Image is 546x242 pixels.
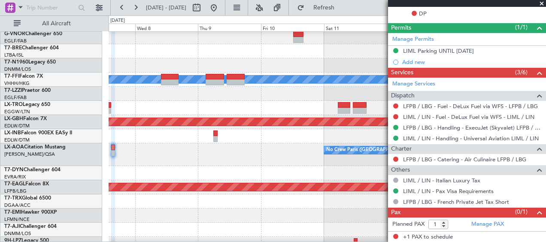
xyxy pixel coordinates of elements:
[4,145,24,150] span: LX-AOA
[4,102,50,107] a: LX-TROLegacy 650
[4,38,27,44] a: EGLF/FAB
[471,220,504,229] a: Manage PAX
[4,123,30,129] a: EDLW/DTM
[391,68,413,78] span: Services
[4,137,30,143] a: EDLW/DTM
[22,21,91,27] span: All Aircraft
[26,1,76,14] input: Trip Number
[4,188,27,194] a: LFPB/LBG
[4,45,59,51] a: T7-BREChallenger 604
[4,116,47,121] a: LX-GBHFalcon 7X
[403,113,534,121] a: LIML / LIN - Fuel - DeLux Fuel via WFS - LIML / LIN
[4,31,25,36] span: G-VNOR
[403,177,480,184] a: LIML / LIN - Italian Luxury Tax
[4,145,66,150] a: LX-AOACitation Mustang
[4,74,19,79] span: T7-FFI
[4,151,55,157] a: [PERSON_NAME]/QSA
[403,47,474,54] div: LIML Parking UNTIL [DATE]
[391,91,415,101] span: Dispatch
[391,23,411,33] span: Permits
[4,181,49,187] a: T7-EAGLFalcon 8X
[4,224,57,229] a: T7-AJIChallenger 604
[4,74,43,79] a: T7-FFIFalcon 7X
[326,144,411,157] div: No Crew Paris ([GEOGRAPHIC_DATA])
[4,181,25,187] span: T7-EAGL
[4,210,21,215] span: T7-EMI
[4,109,30,115] a: EGGW/LTN
[261,24,324,31] div: Fri 10
[4,88,22,93] span: T7-LZZI
[4,80,30,87] a: VHHH/HKG
[4,130,21,136] span: LX-INB
[4,167,61,172] a: T7-DYNChallenger 604
[9,17,93,30] button: All Aircraft
[4,116,23,121] span: LX-GBH
[135,24,198,31] div: Wed 8
[4,94,27,101] a: EGLF/FAB
[391,144,412,154] span: Charter
[4,196,22,201] span: T7-TRX
[392,35,434,44] a: Manage Permits
[403,188,494,195] a: LIML / LIN - Pax Visa Requirements
[403,135,539,142] a: LIML / LIN - Handling - Universal Aviation LIML / LIN
[391,165,410,175] span: Others
[4,216,30,223] a: LFMN/NCE
[419,10,427,18] span: DP
[4,224,20,229] span: T7-AJI
[198,24,261,31] div: Thu 9
[515,23,528,32] span: (1/1)
[293,1,345,15] button: Refresh
[403,156,526,163] a: LFPB / LBG - Catering - Air Culinaire LFPB / LBG
[4,196,51,201] a: T7-TRXGlobal 6500
[392,220,425,229] label: Planned PAX
[4,102,23,107] span: LX-TRO
[4,60,56,65] a: T7-N1960Legacy 650
[387,24,450,31] div: Sun 12
[324,24,387,31] div: Sat 11
[402,58,542,66] div: Add new
[391,208,400,218] span: Pax
[4,202,30,209] a: DGAA/ACC
[4,174,26,180] a: EVRA/RIX
[4,210,57,215] a: T7-EMIHawker 900XP
[4,130,72,136] a: LX-INBFalcon 900EX EASy II
[403,198,509,206] a: LFPB / LBG - French Private Jet Tax Short
[4,88,51,93] a: T7-LZZIPraetor 600
[4,52,24,58] a: LTBA/ISL
[403,103,538,110] a: LFPB / LBG - Fuel - DeLux Fuel via WFS - LFPB / LBG
[392,80,435,88] a: Manage Services
[4,45,22,51] span: T7-BRE
[146,4,186,12] span: [DATE] - [DATE]
[4,31,62,36] a: G-VNORChallenger 650
[306,5,342,11] span: Refresh
[403,124,542,131] a: LFPB / LBG - Handling - ExecuJet (Skyvalet) LFPB / LBG
[403,233,453,242] span: +1 PAX to schedule
[110,17,125,24] div: [DATE]
[515,207,528,216] span: (0/1)
[4,167,24,172] span: T7-DYN
[515,68,528,77] span: (3/6)
[4,66,31,73] a: DNMM/LOS
[4,60,28,65] span: T7-N1960
[4,230,31,237] a: DNMM/LOS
